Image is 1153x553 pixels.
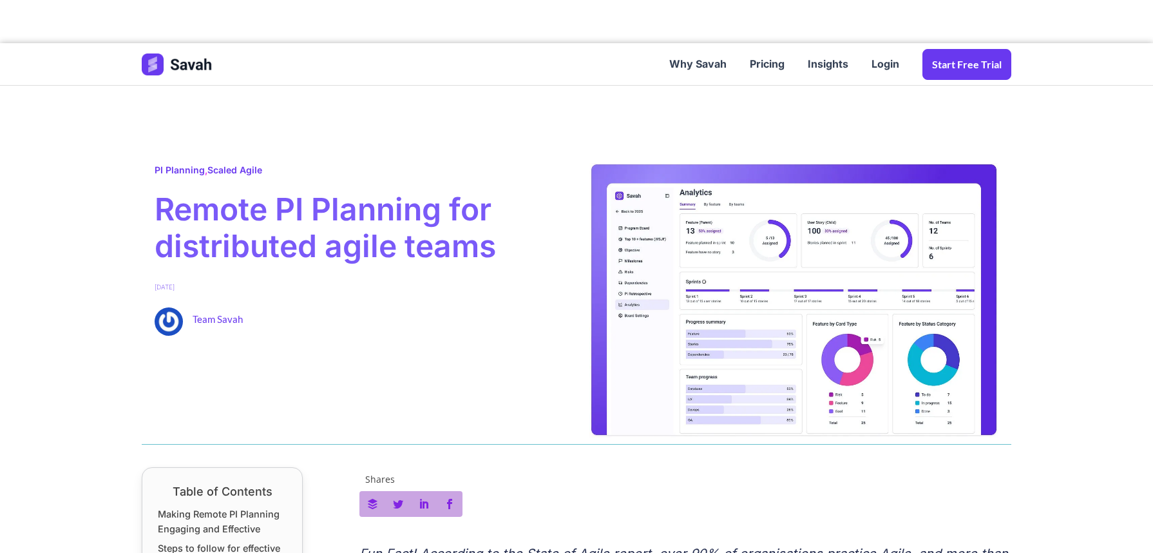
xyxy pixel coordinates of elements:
[193,307,243,327] span: Team Savah
[158,483,287,500] div: Table of Contents
[155,191,564,265] span: Remote PI Planning for distributed agile teams
[796,44,860,84] a: Insights
[860,44,911,84] a: Login
[158,507,287,536] a: Making Remote PI Planning Engaging and Effective
[207,164,262,175] a: Scaled Agile
[155,164,205,175] a: PI Planning
[658,44,738,84] a: Why Savah
[155,163,262,177] span: ,
[365,475,395,484] span: Shares
[922,49,1011,80] a: Start Free trial
[155,282,175,292] span: [DATE]
[738,44,796,84] a: Pricing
